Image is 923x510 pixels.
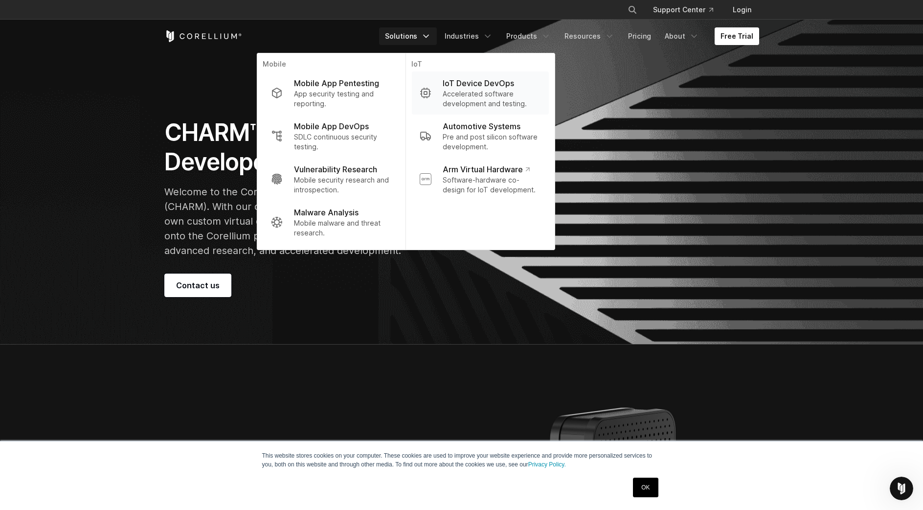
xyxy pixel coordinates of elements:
p: Welcome to the Corellium Hypervisor for Arm (CHARM). With our developer kit, you can create your ... [164,185,415,258]
a: OK [633,478,658,497]
a: About [659,27,705,45]
p: Vulnerability Research [294,163,377,175]
button: Search [624,1,641,19]
span: Contact us [176,279,220,291]
a: Products [500,27,557,45]
a: Arm Virtual Hardware Software-hardware co-design for IoT development. [411,158,548,201]
a: Malware Analysis Mobile malware and threat research. [263,201,399,244]
p: This website stores cookies on your computer. These cookies are used to improve your website expe... [262,451,661,469]
p: Mobile [263,59,399,71]
a: Vulnerability Research Mobile security research and introspection. [263,158,399,201]
a: Support Center [645,1,721,19]
p: Software-hardware co-design for IoT development. [443,175,540,195]
a: Industries [439,27,498,45]
p: IoT [411,59,548,71]
a: Privacy Policy. [528,461,566,468]
a: Resources [559,27,620,45]
p: App security testing and reporting. [294,89,391,109]
p: Automotive Systems [443,120,520,132]
p: Mobile App Pentesting [294,77,379,89]
a: Pricing [622,27,657,45]
p: Malware Analysis [294,207,359,218]
a: Mobile App Pentesting App security testing and reporting. [263,71,399,115]
a: Mobile App DevOps SDLC continuous security testing. [263,115,399,158]
p: Accelerated software development and testing. [443,89,540,109]
p: Mobile malware and threat research. [294,218,391,238]
a: Corellium Home [164,30,242,42]
a: Contact us [164,274,231,297]
p: Mobile App DevOps [294,120,369,132]
h1: CHARM™ Developer Kit [164,118,415,177]
p: Pre and post silicon software development. [443,132,540,152]
div: Navigation Menu [616,1,759,19]
p: SDLC continuous security testing. [294,132,391,152]
p: Mobile security research and introspection. [294,175,391,195]
div: Navigation Menu [379,27,759,45]
a: Login [725,1,759,19]
p: Arm Virtual Hardware [443,163,529,175]
a: Solutions [379,27,437,45]
iframe: Intercom live chat [890,477,913,500]
a: IoT Device DevOps Accelerated software development and testing. [411,71,548,115]
a: Automotive Systems Pre and post silicon software development. [411,115,548,158]
a: Free Trial [715,27,759,45]
p: IoT Device DevOps [443,77,514,89]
